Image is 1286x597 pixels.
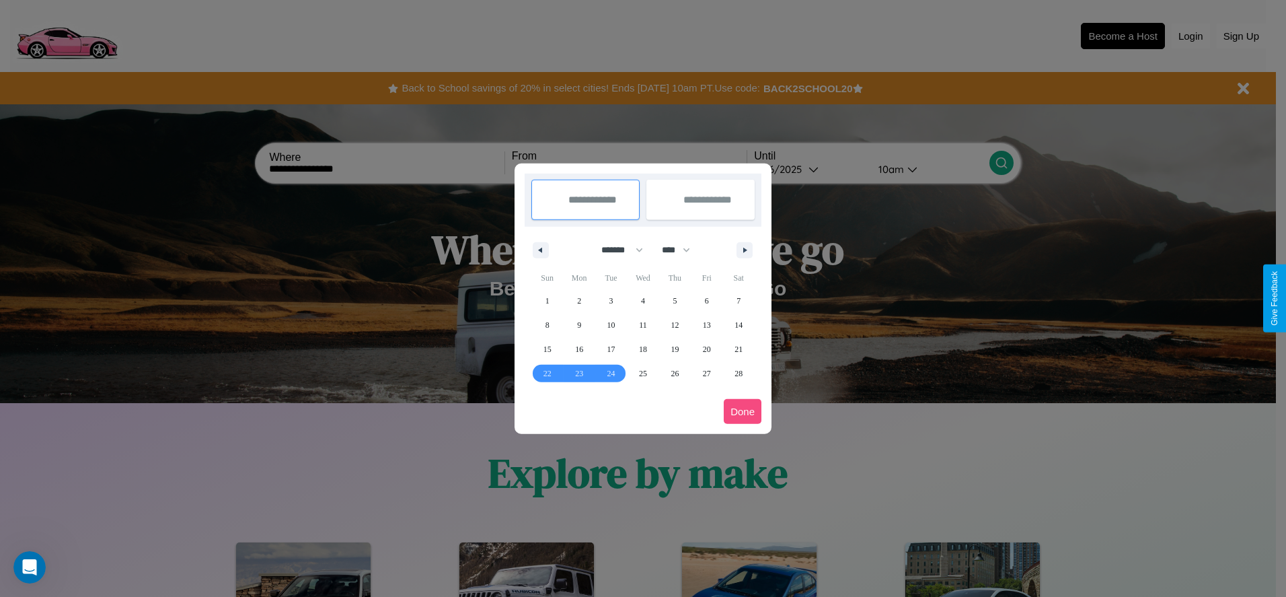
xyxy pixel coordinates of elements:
span: 16 [575,337,583,361]
div: Give Feedback [1270,271,1279,326]
span: 4 [641,289,645,313]
span: 3 [609,289,613,313]
button: 8 [531,313,563,337]
button: 13 [691,313,722,337]
span: Fri [691,267,722,289]
button: 18 [627,337,658,361]
span: 19 [671,337,679,361]
button: 28 [723,361,755,386]
button: 26 [659,361,691,386]
button: 15 [531,337,563,361]
span: 22 [543,361,552,386]
span: 14 [734,313,743,337]
span: Tue [595,267,627,289]
span: 18 [639,337,647,361]
span: 8 [545,313,550,337]
button: 22 [531,361,563,386]
button: 1 [531,289,563,313]
span: 21 [734,337,743,361]
span: Thu [659,267,691,289]
span: Wed [627,267,658,289]
button: 9 [563,313,595,337]
span: 12 [671,313,679,337]
span: 1 [545,289,550,313]
span: 10 [607,313,615,337]
span: 27 [703,361,711,386]
button: 19 [659,337,691,361]
span: 11 [639,313,647,337]
button: 12 [659,313,691,337]
span: 26 [671,361,679,386]
button: 27 [691,361,722,386]
span: Mon [563,267,595,289]
button: 11 [627,313,658,337]
button: 16 [563,337,595,361]
button: 6 [691,289,722,313]
span: 6 [705,289,709,313]
span: 5 [673,289,677,313]
button: 5 [659,289,691,313]
span: Sat [723,267,755,289]
button: 3 [595,289,627,313]
button: 21 [723,337,755,361]
span: 13 [703,313,711,337]
span: 24 [607,361,615,386]
button: 2 [563,289,595,313]
span: 17 [607,337,615,361]
span: 2 [577,289,581,313]
button: 20 [691,337,722,361]
button: Done [724,399,761,424]
button: 17 [595,337,627,361]
button: 10 [595,313,627,337]
button: 24 [595,361,627,386]
span: Sun [531,267,563,289]
button: 7 [723,289,755,313]
span: 25 [639,361,647,386]
iframe: Intercom live chat [13,551,46,584]
span: 15 [543,337,552,361]
button: 25 [627,361,658,386]
button: 4 [627,289,658,313]
button: 23 [563,361,595,386]
button: 14 [723,313,755,337]
span: 7 [736,289,741,313]
span: 23 [575,361,583,386]
span: 28 [734,361,743,386]
span: 20 [703,337,711,361]
span: 9 [577,313,581,337]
